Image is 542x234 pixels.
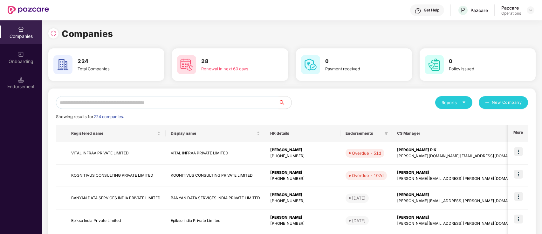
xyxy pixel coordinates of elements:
span: CS Manager [397,131,521,136]
div: Overdue - 51d [352,150,381,156]
img: svg+xml;base64,PHN2ZyBpZD0iQ29tcGFuaWVzIiB4bWxucz0iaHR0cDovL3d3dy53My5vcmcvMjAwMC9zdmciIHdpZHRoPS... [18,26,24,32]
div: [DATE] [352,195,366,201]
div: [PERSON_NAME][EMAIL_ADDRESS][PERSON_NAME][DOMAIN_NAME] [397,198,526,204]
th: More [508,125,528,142]
span: search [278,100,292,105]
td: KOGNITIVUS CONSULTING PRIVATE LIMITED [166,165,265,187]
span: plus [485,100,489,105]
div: [PERSON_NAME] [397,215,526,221]
td: BANYAN DATA SERVICES INDIA PRIVATE LIMITED [66,187,166,209]
div: [PERSON_NAME] [270,192,335,198]
img: icon [514,147,523,156]
td: VITAL INFRAA PRIVATE LIMITED [166,142,265,165]
img: svg+xml;base64,PHN2ZyB3aWR0aD0iMjAiIGhlaWdodD0iMjAiIHZpZXdCb3g9IjAgMCAyMCAyMCIgZmlsbD0ibm9uZSIgeG... [18,51,24,58]
div: Get Help [424,8,439,13]
img: svg+xml;base64,PHN2ZyBpZD0iRHJvcGRvd24tMzJ4MzIiIHhtbG5zPSJodHRwOi8vd3d3LnczLm9yZy8yMDAwL3N2ZyIgd2... [528,8,533,13]
button: plusNew Company [479,96,528,109]
img: svg+xml;base64,PHN2ZyB4bWxucz0iaHR0cDovL3d3dy53My5vcmcvMjAwMC9zdmciIHdpZHRoPSI2MCIgaGVpZ2h0PSI2MC... [177,55,196,74]
th: Registered name [66,125,166,142]
img: svg+xml;base64,PHN2ZyB4bWxucz0iaHR0cDovL3d3dy53My5vcmcvMjAwMC9zdmciIHdpZHRoPSI2MCIgaGVpZ2h0PSI2MC... [53,55,72,74]
span: P [461,6,465,14]
div: [PERSON_NAME][EMAIL_ADDRESS][PERSON_NAME][DOMAIN_NAME] [397,176,526,182]
img: icon [514,192,523,201]
span: Registered name [71,131,156,136]
div: Renewal in next 60 days [201,66,270,72]
div: [PERSON_NAME] P K [397,147,526,153]
span: New Company [492,99,522,106]
th: Display name [166,125,265,142]
h3: 0 [449,57,518,66]
h3: 224 [78,57,147,66]
div: [PERSON_NAME] [397,192,526,198]
img: svg+xml;base64,PHN2ZyB4bWxucz0iaHR0cDovL3d3dy53My5vcmcvMjAwMC9zdmciIHdpZHRoPSI2MCIgaGVpZ2h0PSI2MC... [425,55,444,74]
span: Endorsements [346,131,382,136]
div: Pazcare [470,7,488,13]
img: icon [514,170,523,179]
img: svg+xml;base64,PHN2ZyBpZD0iSGVscC0zMngzMiIgeG1sbnM9Imh0dHA6Ly93d3cudzMub3JnLzIwMDAvc3ZnIiB3aWR0aD... [415,8,421,14]
div: [PERSON_NAME][EMAIL_ADDRESS][PERSON_NAME][DOMAIN_NAME] [397,221,526,227]
img: svg+xml;base64,PHN2ZyB4bWxucz0iaHR0cDovL3d3dy53My5vcmcvMjAwMC9zdmciIHdpZHRoPSI2MCIgaGVpZ2h0PSI2MC... [301,55,320,74]
td: VITAL INFRAA PRIVATE LIMITED [66,142,166,165]
div: Pazcare [501,5,521,11]
span: Showing results for [56,114,124,119]
td: BANYAN DATA SERVICES INDIA PRIVATE LIMITED [166,187,265,209]
img: svg+xml;base64,PHN2ZyB3aWR0aD0iMTQuNSIgaGVpZ2h0PSIxNC41IiB2aWV3Qm94PSIwIDAgMTYgMTYiIGZpbGw9Im5vbm... [18,76,24,83]
div: [PHONE_NUMBER] [270,176,335,182]
td: KOGNITIVUS CONSULTING PRIVATE LIMITED [66,165,166,187]
div: [PHONE_NUMBER] [270,153,335,159]
div: Policy issued [449,66,518,72]
button: search [278,96,292,109]
div: [PERSON_NAME] [270,147,335,153]
div: Payment received [325,66,394,72]
h3: 28 [201,57,270,66]
div: [PHONE_NUMBER] [270,198,335,204]
h1: Companies [62,27,113,41]
th: HR details [265,125,340,142]
div: Reports [442,99,466,106]
div: Operations [501,11,521,16]
span: Display name [171,131,255,136]
div: [PERSON_NAME] [270,170,335,176]
img: icon [514,215,523,223]
div: [DATE] [352,217,366,224]
td: Epikso India Private Limited [166,209,265,232]
div: [PERSON_NAME] [270,215,335,221]
div: [PHONE_NUMBER] [270,221,335,227]
td: Epikso India Private Limited [66,209,166,232]
h3: 0 [325,57,394,66]
div: [PERSON_NAME] [397,170,526,176]
div: Overdue - 107d [352,172,384,179]
span: filter [383,130,389,137]
img: New Pazcare Logo [8,6,49,14]
span: filter [384,131,388,135]
img: svg+xml;base64,PHN2ZyBpZD0iUmVsb2FkLTMyeDMyIiB4bWxucz0iaHR0cDovL3d3dy53My5vcmcvMjAwMC9zdmciIHdpZH... [50,30,57,37]
div: Total Companies [78,66,147,72]
span: 224 companies. [93,114,124,119]
span: caret-down [462,100,466,104]
div: [PERSON_NAME][DOMAIN_NAME][EMAIL_ADDRESS][DOMAIN_NAME] [397,153,526,159]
